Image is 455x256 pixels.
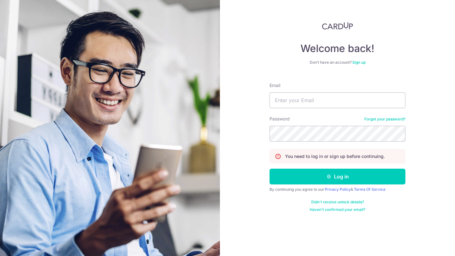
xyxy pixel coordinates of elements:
[285,153,385,160] p: You need to log in or sign up before continuing.
[364,117,405,122] a: Forgot your password?
[270,116,290,122] label: Password
[270,169,405,184] button: Log in
[352,60,366,65] a: Sign up
[311,200,364,205] a: Didn't receive unlock details?
[270,60,405,65] div: Don’t have an account?
[270,187,405,192] div: By continuing you agree to our &
[322,22,353,30] img: CardUp Logo
[270,82,280,89] label: Email
[354,187,385,192] a: Terms Of Service
[270,42,405,55] h4: Welcome back!
[325,187,351,192] a: Privacy Policy
[270,92,405,108] input: Enter your Email
[310,207,365,212] a: Haven't confirmed your email?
